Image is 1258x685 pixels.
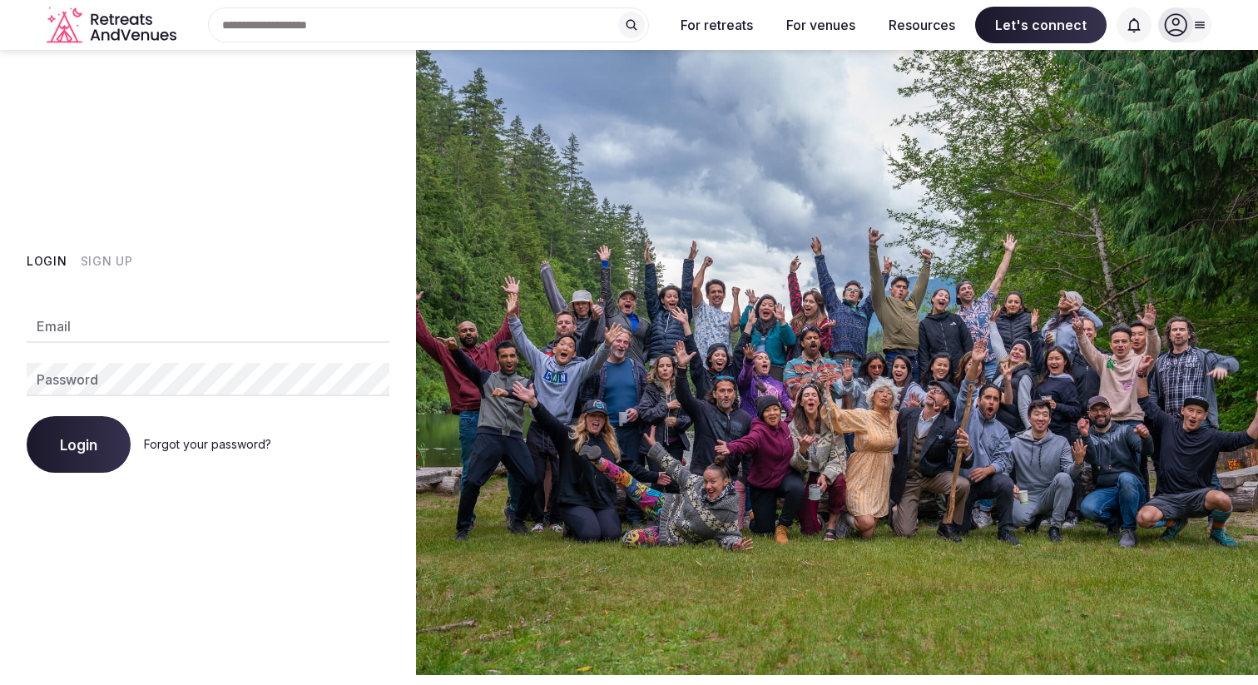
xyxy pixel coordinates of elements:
[47,7,180,44] a: Visit the homepage
[27,253,67,270] button: Login
[667,7,766,43] button: For retreats
[416,50,1258,675] img: My Account Background
[60,436,97,453] span: Login
[144,437,271,451] a: Forgot your password?
[27,416,131,473] button: Login
[47,7,180,44] svg: Retreats and Venues company logo
[773,7,869,43] button: For venues
[81,253,133,270] button: Sign Up
[875,7,968,43] button: Resources
[975,7,1107,43] span: Let's connect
